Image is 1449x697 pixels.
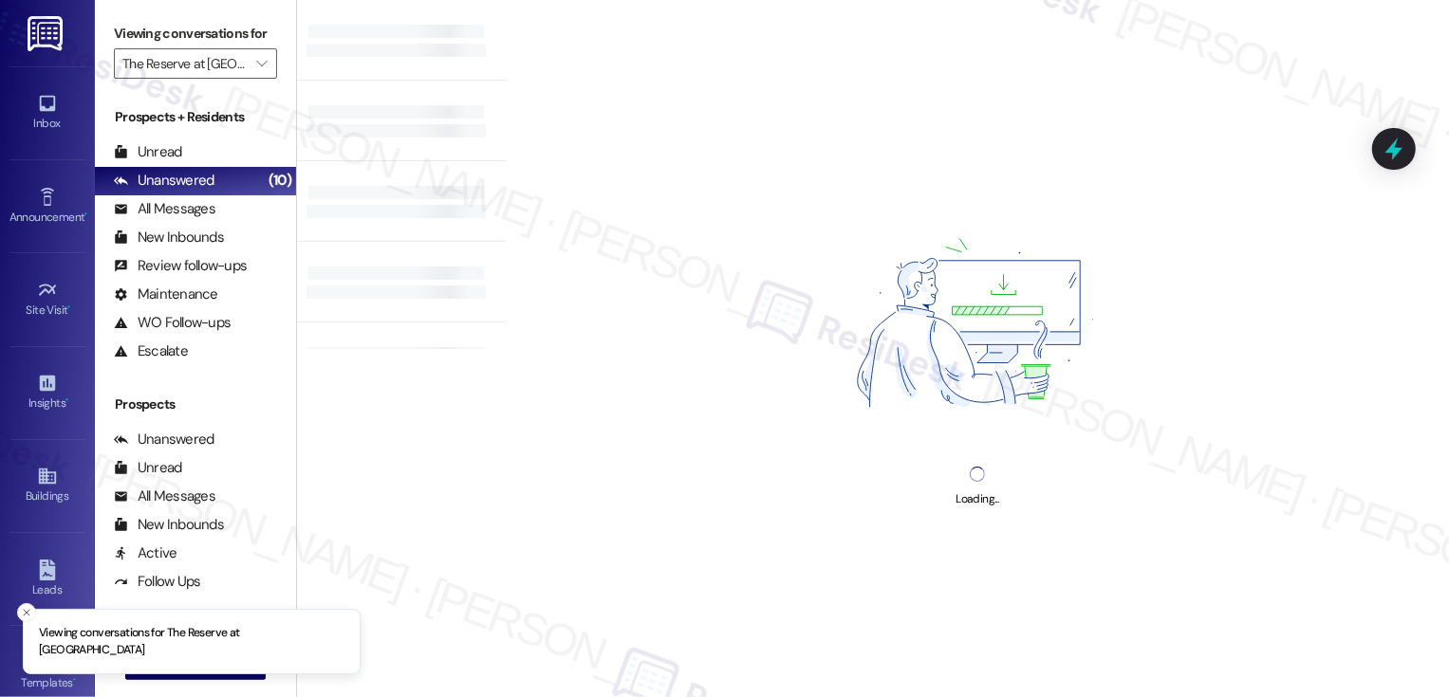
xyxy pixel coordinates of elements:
[114,142,182,162] div: Unread
[95,107,296,127] div: Prospects + Residents
[84,208,87,221] span: •
[114,430,214,449] div: Unanswered
[114,515,224,535] div: New Inbounds
[114,171,214,191] div: Unanswered
[39,625,344,658] p: Viewing conversations for The Reserve at [GEOGRAPHIC_DATA]
[256,56,267,71] i: 
[956,489,998,509] div: Loading...
[95,394,296,414] div: Prospects
[122,48,247,79] input: All communities
[68,301,71,314] span: •
[114,284,218,304] div: Maintenance
[114,458,182,478] div: Unread
[114,256,247,276] div: Review follow-ups
[17,603,36,622] button: Close toast
[73,673,76,687] span: •
[114,486,215,506] div: All Messages
[114,572,201,592] div: Follow Ups
[114,543,177,563] div: Active
[264,166,296,195] div: (10)
[114,313,231,333] div: WO Follow-ups
[9,554,85,605] a: Leads
[114,19,277,48] label: Viewing conversations for
[9,274,85,325] a: Site Visit •
[28,16,66,51] img: ResiDesk Logo
[114,199,215,219] div: All Messages
[65,394,68,407] span: •
[9,367,85,418] a: Insights •
[114,341,188,361] div: Escalate
[9,460,85,511] a: Buildings
[114,228,224,248] div: New Inbounds
[9,87,85,138] a: Inbox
